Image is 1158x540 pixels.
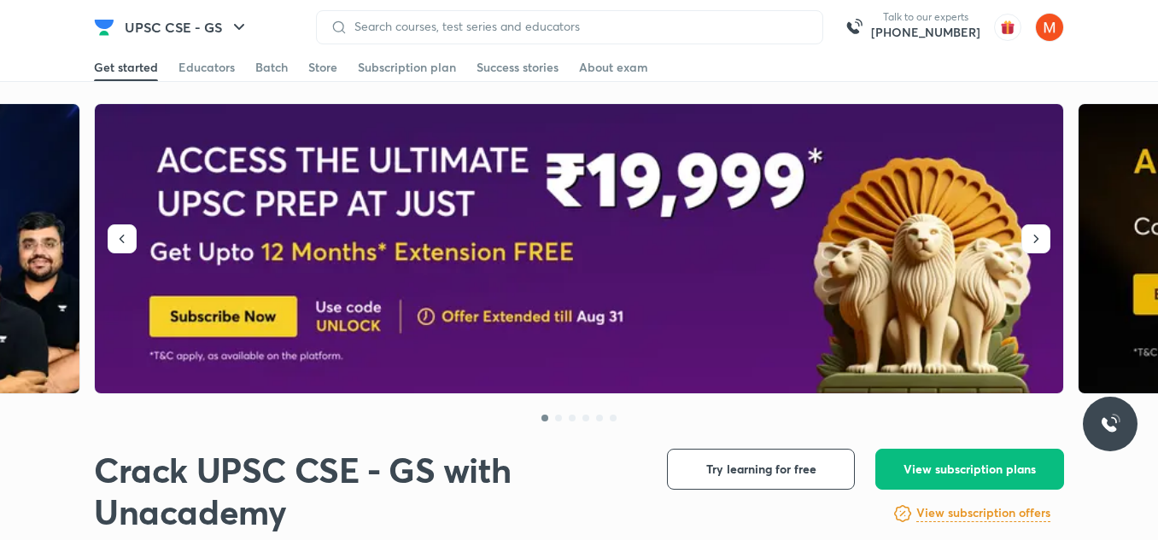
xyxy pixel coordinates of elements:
[837,10,871,44] img: call-us
[477,59,559,76] div: Success stories
[477,54,559,81] a: Success stories
[94,17,114,38] img: Company Logo
[1035,13,1064,42] img: Farhana Solanki
[916,504,1050,522] h6: View subscription offers
[94,59,158,76] div: Get started
[871,10,980,24] p: Talk to our experts
[94,449,640,532] h1: Crack UPSC CSE - GS with Unacademy
[178,54,235,81] a: Educators
[706,461,816,478] span: Try learning for free
[308,59,337,76] div: Store
[667,449,855,490] button: Try learning for free
[904,461,1036,478] span: View subscription plans
[358,59,456,76] div: Subscription plan
[178,59,235,76] div: Educators
[871,24,980,41] a: [PHONE_NUMBER]
[579,59,648,76] div: About exam
[114,10,260,44] button: UPSC CSE - GS
[255,54,288,81] a: Batch
[875,449,1064,490] button: View subscription plans
[255,59,288,76] div: Batch
[94,54,158,81] a: Get started
[1100,414,1120,434] img: ttu
[348,20,809,33] input: Search courses, test series and educators
[308,54,337,81] a: Store
[994,14,1021,41] img: avatar
[579,54,648,81] a: About exam
[916,503,1050,524] a: View subscription offers
[358,54,456,81] a: Subscription plan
